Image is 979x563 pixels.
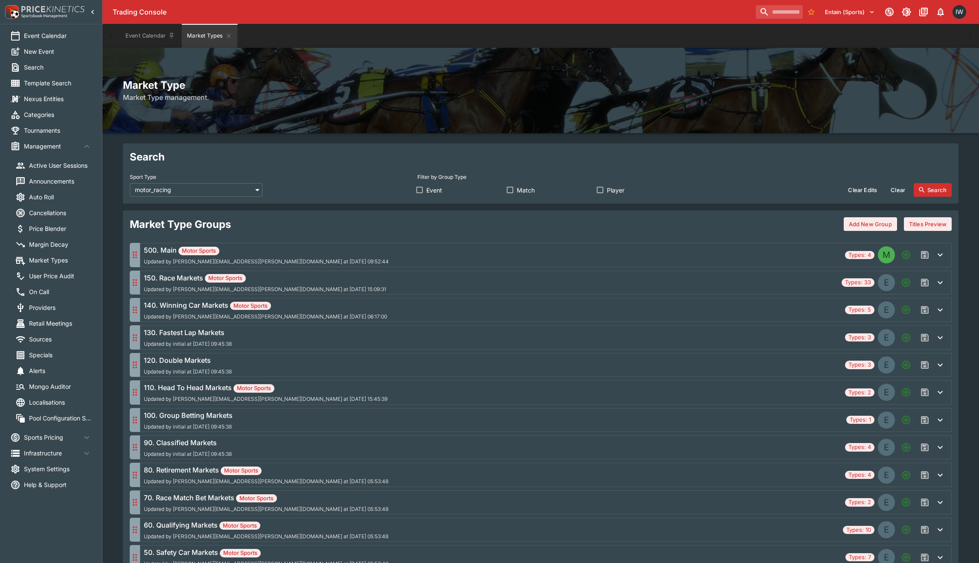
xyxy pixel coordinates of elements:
[144,410,233,420] h6: 100. Group Betting Markets
[898,412,914,428] button: Add a new Market type to the group
[898,247,914,263] button: Add a new Market type to the group
[845,333,874,342] span: Types: 3
[144,259,389,265] span: Updated by [PERSON_NAME][EMAIL_ADDRESS][PERSON_NAME][DOMAIN_NAME] at [DATE] 09:52:44
[144,355,232,365] h6: 120. Double Markets
[845,498,874,507] span: Types: 2
[843,183,882,197] button: Clear Edits
[898,495,914,510] button: Add a new Market type to the group
[886,183,910,197] button: Clear
[130,173,156,181] p: Sport Type
[607,186,624,195] span: Player
[130,218,231,231] h2: Market Type Groups
[426,186,442,195] span: Event
[205,274,246,283] span: Motor Sports
[144,245,389,255] h6: 500. Main
[878,356,895,373] div: EVENT
[24,110,92,119] span: Categories
[219,522,260,530] span: Motor Sports
[845,306,874,314] span: Types: 5
[144,438,232,448] h6: 90. Classified Markets
[236,494,277,503] span: Motor Sports
[953,5,966,19] div: Ian Wright
[144,327,232,338] h6: 130. Fastest Lap Markets
[917,440,932,455] span: Save changes to the Market Type group
[898,467,914,483] button: Add a new Market type to the group
[24,464,92,473] span: System Settings
[878,467,895,484] div: EVENT
[29,256,92,265] span: Market Types
[878,521,895,538] div: EVENT
[820,5,880,19] button: Select Tenant
[917,467,932,483] span: Save changes to the Market Type group
[842,278,874,287] span: Types: 33
[917,522,932,537] span: Save changes to the Market Type group
[917,412,932,428] span: Save changes to the Market Type group
[144,547,388,557] h6: 50. Safety Car Markets
[950,3,969,21] button: Ian Wright
[916,4,931,20] button: Documentation
[144,382,388,393] h6: 110. Head To Head Markets
[144,506,388,512] span: Updated by [PERSON_NAME][EMAIL_ADDRESS][PERSON_NAME][DOMAIN_NAME] at [DATE] 05:53:48
[144,493,388,503] h6: 70. Race Match Bet Markets
[878,411,895,429] div: EVENT
[29,382,92,391] span: Mongo Auditor
[144,286,386,292] span: Updated by [PERSON_NAME][EMAIL_ADDRESS][PERSON_NAME][DOMAIN_NAME] at [DATE] 15:09:31
[24,480,92,489] span: Help & Support
[29,335,92,344] span: Sources
[144,534,388,540] span: Updated by [PERSON_NAME][EMAIL_ADDRESS][PERSON_NAME][DOMAIN_NAME] at [DATE] 05:53:48
[878,329,895,346] div: EVENT
[878,274,895,291] div: EVENT
[914,183,952,197] button: Search
[221,467,262,475] span: Motor Sports
[144,478,388,484] span: Updated by [PERSON_NAME][EMAIL_ADDRESS][PERSON_NAME][DOMAIN_NAME] at [DATE] 05:53:48
[29,319,92,328] span: Retail Meetings
[24,433,82,442] span: Sports Pricing
[144,451,232,457] span: Updated by initial at [DATE] 09:45:38
[144,520,388,530] h6: 60. Qualifying Markets
[843,526,874,534] span: Types: 10
[845,443,874,452] span: Types: 4
[24,126,92,135] span: Tournaments
[904,217,952,231] button: Titles Preview
[130,183,262,197] div: motor_racing
[29,303,92,312] span: Providers
[917,385,932,400] span: Save changes to the Market Type group
[29,398,92,407] span: Localisations
[24,142,82,151] span: Management
[878,494,895,511] div: EVENT
[182,24,237,48] button: Market Types
[3,3,20,20] img: PriceKinetics Logo
[845,361,874,369] span: Types: 3
[846,416,874,424] span: Types: 1
[517,186,535,195] span: Match
[844,217,897,231] button: Add New Group
[144,424,233,430] span: Updated by initial at [DATE] 09:45:38
[123,92,959,102] h6: Market Type management.
[898,522,914,537] button: Add a new Market type to the group
[878,384,895,401] div: EVENT
[29,366,92,375] span: Alerts
[29,224,92,233] span: Price Blender
[24,79,92,88] span: Template Search
[21,6,84,12] img: PriceKinetics
[917,330,932,345] span: Save changes to the Market Type group
[898,385,914,400] button: Add a new Market type to the group
[144,465,388,475] h6: 80. Retirement Markets
[878,246,895,263] div: MATCH
[845,251,874,260] span: Types: 4
[756,5,803,19] input: search
[178,247,219,255] span: Motor Sports
[123,79,959,92] h2: Market Type
[144,314,387,320] span: Updated by [PERSON_NAME][EMAIL_ADDRESS][PERSON_NAME][DOMAIN_NAME] at [DATE] 06:17:00
[230,302,271,310] span: Motor Sports
[845,471,874,479] span: Types: 4
[933,4,948,20] button: Notifications
[878,301,895,318] div: EVENT
[24,47,92,56] span: New Event
[878,439,895,456] div: EVENT
[113,8,752,17] div: Trading Console
[898,302,914,318] button: Add a new Market type to the group
[233,384,274,393] span: Motor Sports
[29,287,92,296] span: On Call
[898,440,914,455] button: Add a new Market type to the group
